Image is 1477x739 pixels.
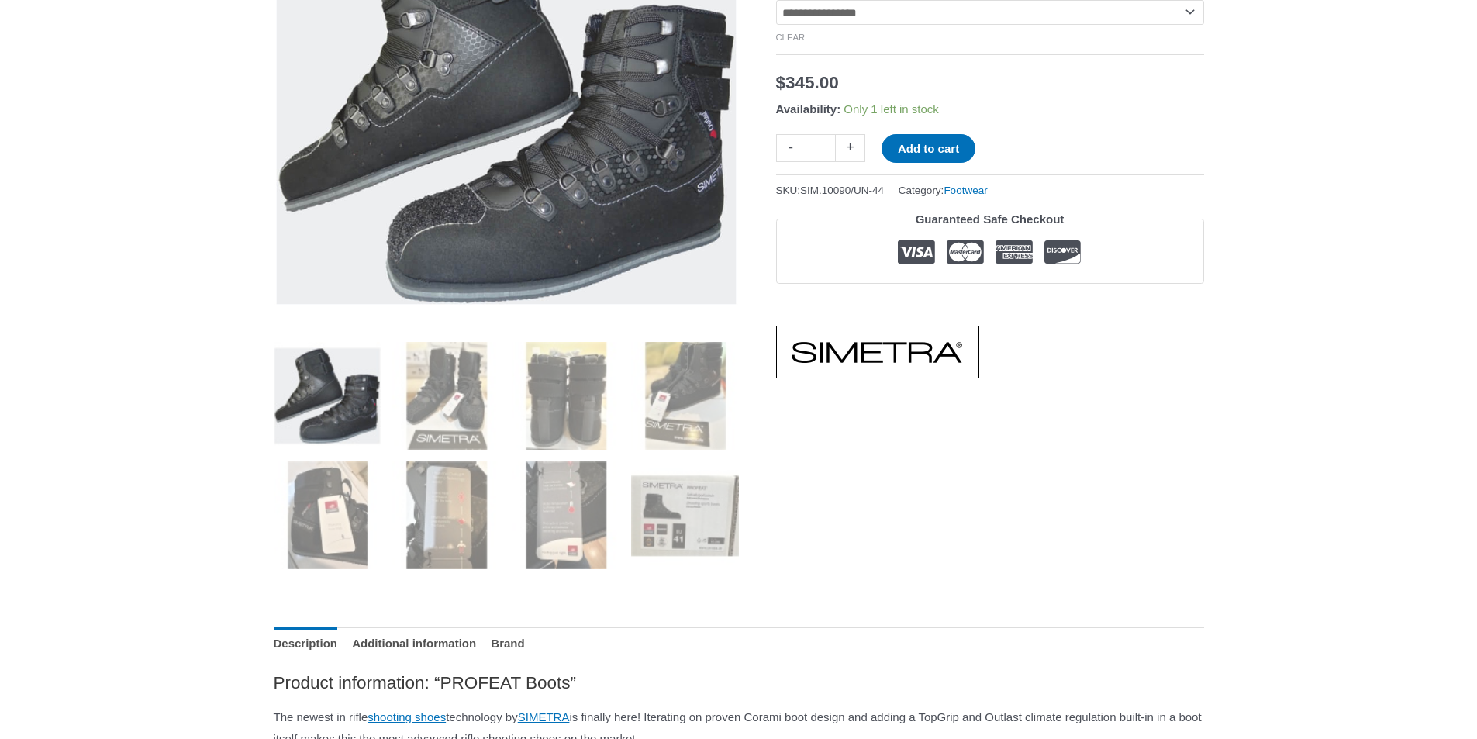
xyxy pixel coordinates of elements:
[274,627,338,661] a: Description
[844,102,939,116] span: Only 1 left in stock
[631,461,739,569] img: PROFEAT Boots - Image 8
[776,295,1204,314] iframe: Customer reviews powered by Trustpilot
[392,342,500,450] img: PROFEAT Boots
[800,185,884,196] span: SIM.10090/UN-44
[274,342,381,450] img: PROFEAT Boots
[512,342,619,450] img: PROFEAT Boots - Image 3
[944,185,987,196] a: Footwear
[882,134,975,163] button: Add to cart
[776,73,839,92] bdi: 345.00
[631,342,739,450] img: PROFEAT Boots - Image 4
[776,134,806,161] a: -
[776,326,979,378] a: SIMETRA
[368,710,446,723] a: shooting shoes
[392,461,500,569] img: PROFEAT Boots - Image 6
[274,461,381,569] img: PROFEAT Boots - Image 5
[518,710,570,723] a: SIMETRA
[776,102,841,116] span: Availability:
[909,209,1071,230] legend: Guaranteed Safe Checkout
[899,181,988,200] span: Category:
[836,134,865,161] a: +
[776,181,885,200] span: SKU:
[491,627,524,661] a: Brand
[512,461,619,569] img: PROFEAT Boots - Image 7
[352,627,476,661] a: Additional information
[776,73,786,92] span: $
[806,134,836,161] input: Product quantity
[274,672,1204,694] h2: Product information: “PROFEAT Boots”
[776,33,806,42] a: Clear options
